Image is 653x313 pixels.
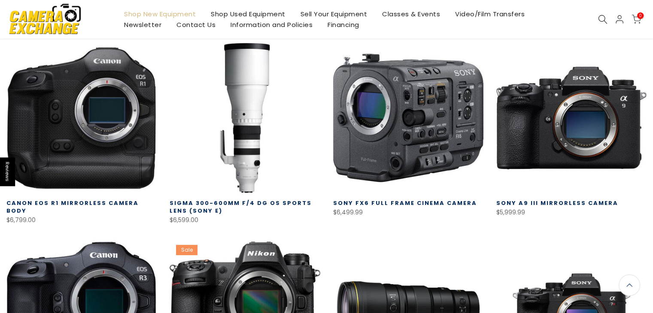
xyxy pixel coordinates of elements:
a: Video/Film Transfers [448,9,532,19]
a: Financing [320,19,367,30]
div: $6,499.99 [333,207,483,218]
span: 0 [637,12,644,19]
a: Contact Us [169,19,223,30]
a: Information and Policies [223,19,320,30]
a: Sony a9 III Mirrorless Camera [496,199,618,207]
a: Sell Your Equipment [293,9,375,19]
a: Shop Used Equipment [203,9,293,19]
a: Newsletter [117,19,169,30]
a: Sigma 300-600mm f/4 DG OS Sports Lens (Sony E) [170,199,312,215]
div: $5,999.99 [496,207,647,218]
div: $6,599.00 [170,215,320,226]
a: Classes & Events [375,9,448,19]
a: Back to the top [619,274,640,296]
a: Sony FX6 Full Frame Cinema Camera [333,199,477,207]
a: 0 [632,15,641,24]
a: Canon EOS R1 Mirrorless Camera Body [6,199,139,215]
a: Shop New Equipment [117,9,203,19]
div: $6,799.00 [6,215,157,226]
